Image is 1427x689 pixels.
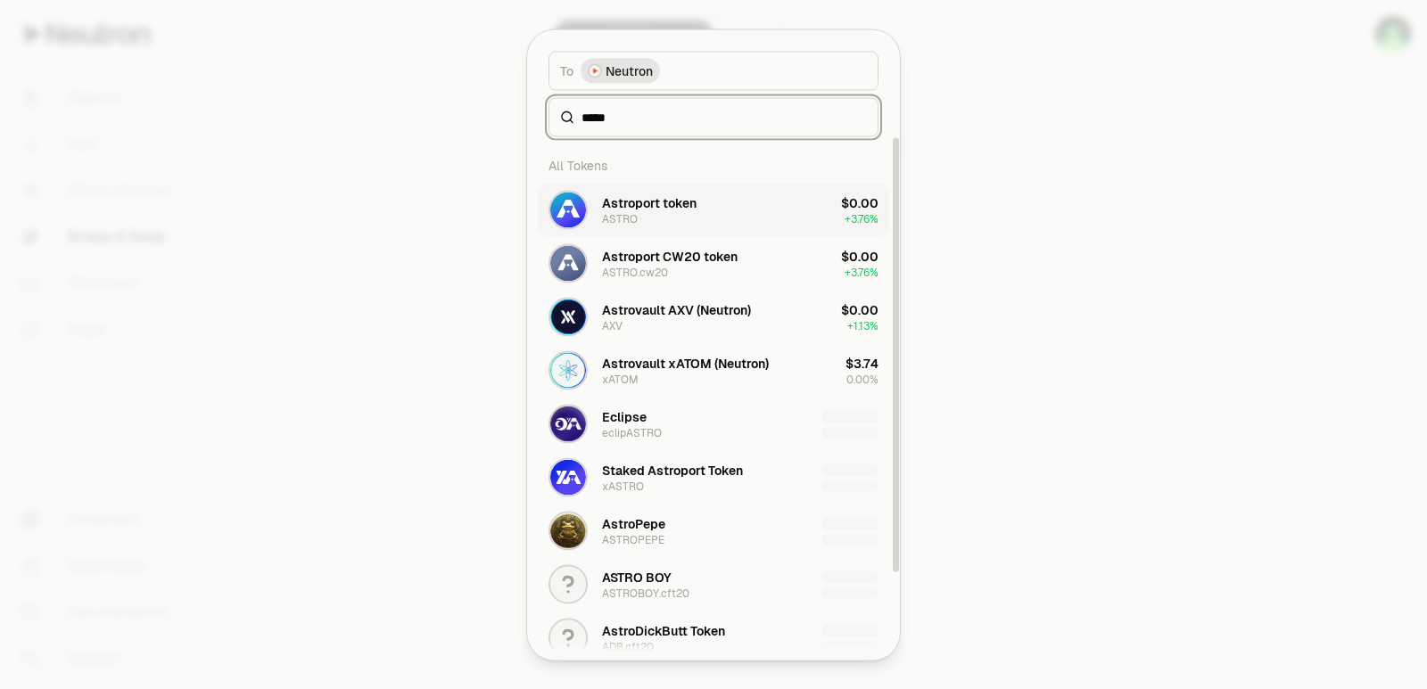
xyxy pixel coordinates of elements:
button: AstroDickButt TokenADB.cft20 [538,611,889,664]
div: $3.74 [845,354,878,372]
img: ASTRO.cw20 Logo [550,245,586,281]
button: eclipASTRO LogoEclipseeclipASTRO [538,397,889,450]
div: Astrovault AXV (Neutron) [602,300,751,318]
span: + 3.76% [845,211,878,226]
div: ASTRO BOY [602,568,672,586]
div: AXV [602,318,623,332]
div: xATOM [602,372,639,386]
button: ASTRO.cw20 LogoAstroport CW20 tokenASTRO.cw20$0.00+3.76% [538,236,889,290]
div: Astrovault xATOM (Neutron) [602,354,769,372]
div: Astroport token [602,193,697,211]
button: xATOM LogoAstrovault xATOM (Neutron)xATOM$3.740.00% [538,343,889,397]
span: To [560,62,573,79]
div: $0.00 [841,193,878,211]
div: ADB.cft20 [602,639,654,653]
span: Neutron [606,62,653,79]
button: ToNeutron LogoNeutron [549,51,878,90]
div: $0.00 [841,300,878,318]
div: Astroport CW20 token [602,247,738,265]
div: ASTRO [602,211,638,226]
button: ASTROPEPE LogoAstroPepeASTROPEPE [538,504,889,557]
div: Eclipse [602,407,647,425]
div: AstroDickButt Token [602,621,725,639]
span: 0.00% [846,372,878,386]
div: $0.00 [841,247,878,265]
div: ASTRO.cw20 [602,265,668,279]
span: + 1.13% [847,318,878,332]
img: ASTROPEPE Logo [550,513,586,548]
div: AstroPepe [602,514,665,532]
img: xASTRO Logo [550,459,586,495]
img: eclipASTRO Logo [550,406,586,441]
div: All Tokens [538,147,889,183]
img: AXV Logo [550,299,586,334]
div: ASTROPEPE [602,532,664,546]
img: xATOM Logo [550,352,586,388]
button: AXV LogoAstrovault AXV (Neutron)AXV$0.00+1.13% [538,290,889,343]
div: eclipASTRO [602,425,662,439]
img: ASTRO Logo [550,192,586,227]
button: xASTRO LogoStaked Astroport TokenxASTRO [538,450,889,504]
button: ASTRO BOYASTROBOY.cft20 [538,557,889,611]
div: ASTROBOY.cft20 [602,586,689,600]
button: ASTRO LogoAstroport tokenASTRO$0.00+3.76% [538,183,889,236]
span: + 3.76% [845,265,878,279]
div: Staked Astroport Token [602,461,743,479]
img: Neutron Logo [590,65,600,76]
div: xASTRO [602,479,644,493]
